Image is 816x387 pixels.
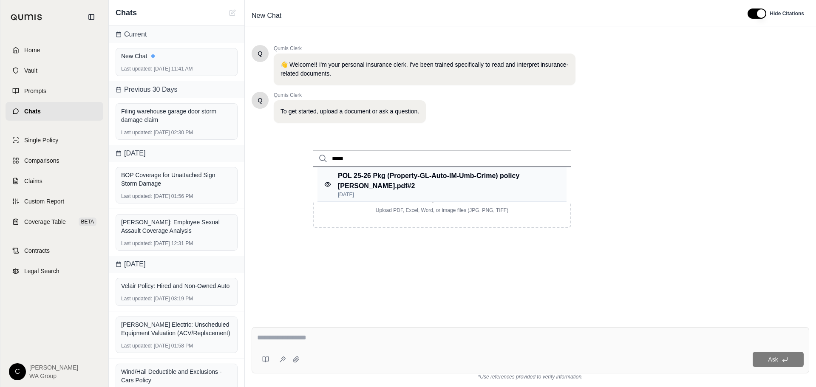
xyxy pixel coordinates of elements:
span: Vault [24,66,37,75]
div: Velair Policy: Hired and Non-Owned Auto [121,282,232,290]
div: Filing warehouse garage door storm damage claim [121,107,232,124]
span: Hello [258,49,263,58]
span: Last updated: [121,193,152,200]
span: Ask [768,356,778,363]
a: Home [6,41,103,59]
div: New Chat [121,52,232,60]
div: Current [109,26,244,43]
div: [DATE] 01:58 PM [121,342,232,349]
div: Previous 30 Days [109,81,244,98]
span: Last updated: [121,65,152,72]
a: Legal Search [6,262,103,280]
div: [DATE] 02:30 PM [121,129,232,136]
div: [DATE] [109,256,244,273]
p: To get started, upload a document or ask a question. [280,107,419,116]
span: Home [24,46,40,54]
a: Vault [6,61,103,80]
div: C [9,363,26,380]
span: Last updated: [121,342,152,349]
span: Contracts [24,246,50,255]
div: [DATE] 11:41 AM [121,65,232,72]
p: [DATE] [338,191,551,198]
span: Claims [24,177,42,185]
img: Qumis Logo [11,14,42,20]
div: [DATE] 03:19 PM [121,295,232,302]
a: Single Policy [6,131,103,150]
span: WA Group [29,372,78,380]
span: Qumis Clerk [274,45,575,52]
div: [DATE] 01:56 PM [121,193,232,200]
button: Ask [753,352,804,367]
span: Single Policy [24,136,58,144]
span: BETA [79,218,96,226]
div: BOP Coverage for Unattached Sign Storm Damage [121,171,232,188]
span: Last updated: [121,129,152,136]
p: Upload PDF, Excel, Word, or image files (JPG, PNG, TIFF) [327,207,557,214]
p: 👋 Welcome!! I'm your personal insurance clerk. I've been trained specifically to read and interpr... [280,60,569,78]
span: Coverage Table [24,218,66,226]
span: Custom Report [24,197,64,206]
div: [PERSON_NAME] Electric: Unscheduled Equipment Valuation (ACV/Replacement) [121,320,232,337]
span: Legal Search [24,267,59,275]
div: Edit Title [248,9,737,23]
span: [PERSON_NAME] [29,363,78,372]
a: Contracts [6,241,103,260]
span: New Chat [248,9,285,23]
span: Last updated: [121,240,152,247]
a: Coverage TableBETA [6,212,103,231]
div: [DATE] [109,145,244,162]
div: [PERSON_NAME]: Employee Sexual Assault Coverage Analysis [121,218,232,235]
div: Wind/Hail Deductible and Exclusions - Cars Policy [121,367,232,384]
span: Hello [258,96,263,105]
a: Claims [6,172,103,190]
a: Custom Report [6,192,103,211]
div: [DATE] 12:31 PM [121,240,232,247]
span: Chats [24,107,41,116]
span: Qumis Clerk [274,92,426,99]
a: Chats [6,102,103,121]
span: Chats [116,7,137,19]
span: Comparisons [24,156,59,165]
button: New Chat [227,8,238,18]
button: Collapse sidebar [85,10,98,24]
span: Last updated: [121,295,152,302]
p: POL 25-26 Pkg (Property-GL-Auto-IM-Umb-Crime) policy [PERSON_NAME].pdf #2 [338,171,551,191]
a: Prompts [6,82,103,100]
span: Prompts [24,87,46,95]
div: *Use references provided to verify information. [252,373,809,380]
span: Hide Citations [770,10,804,17]
a: Comparisons [6,151,103,170]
